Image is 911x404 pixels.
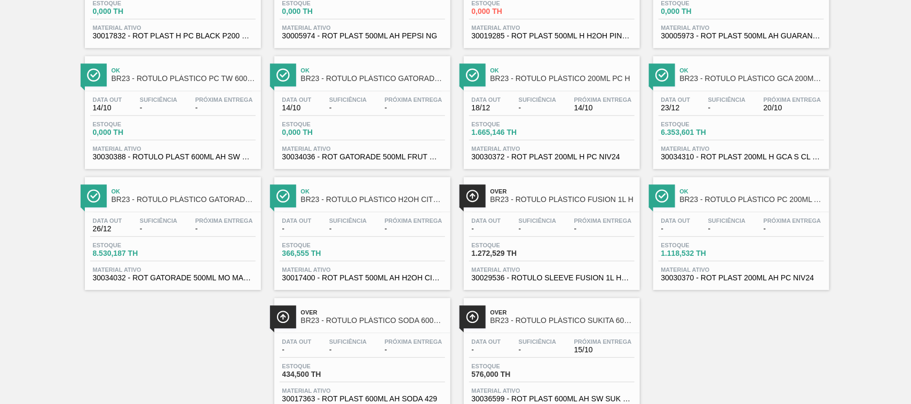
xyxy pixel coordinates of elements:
[519,225,556,233] span: -
[93,153,253,161] span: 30030388 - ROTULO PLAST 600ML AH SW PCTW NIV24
[385,338,442,345] span: Próxima Entrega
[472,121,546,127] span: Estoque
[140,96,177,103] span: Suficiência
[472,395,632,403] span: 30036599 - ROT PLAST 600ML AH SW SUK NIV25
[301,67,445,74] span: Ok
[472,274,632,282] span: 30029536 - ROTULO SLEEVE FUSION 1L HULK
[112,75,256,83] span: BR23 - RÓTULO PLÁSTICO PC TW 600ML SW AH
[472,7,546,15] span: 0,000 TH
[472,225,501,233] span: -
[680,188,824,195] span: Ok
[661,242,736,248] span: Estoque
[93,7,168,15] span: 0,000 TH
[282,128,357,136] span: 0,000 TH
[282,225,312,233] span: -
[93,128,168,136] span: 0,000 TH
[680,196,824,204] span: BR23 - RÓTULO PLÁSTICO PC 200ML AH
[708,225,746,233] span: -
[645,169,835,290] a: ÍconeOkBR23 - RÓTULO PLÁSTICO PC 200ML AHData out-Suficiência-Próxima Entrega-Estoque1.118,532 TH...
[282,249,357,257] span: 366,555 TH
[574,96,632,103] span: Próxima Entrega
[329,104,367,112] span: -
[519,104,556,112] span: -
[466,68,479,82] img: Ícone
[472,217,501,224] span: Data out
[472,266,632,273] span: Material ativo
[385,225,442,233] span: -
[282,25,442,31] span: Material ativo
[329,225,367,233] span: -
[472,153,632,161] span: 30030372 - ROT PLAST 200ML H PC NIV24
[301,317,445,325] span: BR23 - RÓTULO PLÁSTICO SODA 600ML AH
[276,310,290,324] img: Ícone
[655,68,669,82] img: Ícone
[574,346,632,354] span: 15/10
[472,370,546,378] span: 576,000 TH
[112,67,256,74] span: Ok
[195,217,253,224] span: Próxima Entrega
[490,67,635,74] span: Ok
[466,310,479,324] img: Ícone
[301,188,445,195] span: Ok
[661,217,691,224] span: Data out
[472,249,546,257] span: 1.272,529 TH
[77,169,266,290] a: ÍconeOkBR23 - RÓTULO PLÁSTICO GATORADE MORANGO 500ML HData out26/12Suficiência-Próxima Entrega-Es...
[93,96,122,103] span: Data out
[764,104,821,112] span: 20/10
[456,48,645,169] a: ÍconeOkBR23 - RÓTULO PLÁSTICO 200ML PC HData out18/12Suficiência-Próxima Entrega14/10Estoque1.665...
[661,104,691,112] span: 23/12
[472,32,632,40] span: 30019285 - ROT PLAST 500ML H H2OH PINK 429
[764,225,821,233] span: -
[93,121,168,127] span: Estoque
[329,338,367,345] span: Suficiência
[472,104,501,112] span: 18/12
[93,146,253,152] span: Material ativo
[140,104,177,112] span: -
[764,96,821,103] span: Próxima Entrega
[472,242,546,248] span: Estoque
[472,363,546,369] span: Estoque
[282,395,442,403] span: 30017363 - ROT PLAST 600ML AH SODA 429
[472,96,501,103] span: Data out
[329,217,367,224] span: Suficiência
[282,370,357,378] span: 434,500 TH
[282,146,442,152] span: Material ativo
[519,96,556,103] span: Suficiência
[708,104,746,112] span: -
[655,189,669,203] img: Ícone
[112,188,256,195] span: Ok
[661,128,736,136] span: 6.353,601 TH
[708,96,746,103] span: Suficiência
[385,346,442,354] span: -
[93,104,122,112] span: 14/10
[385,104,442,112] span: -
[661,225,691,233] span: -
[266,48,456,169] a: ÍconeOkBR23 - RÓTULO PLÁSTICO GATORADE FRUTAS CÍTRICAS 500ML AHData out14/10Suficiência-Próxima E...
[490,317,635,325] span: BR23 - RÓTULO PLÁSTICO SUKITA 600ML AH
[661,146,821,152] span: Material ativo
[93,217,122,224] span: Data out
[301,196,445,204] span: BR23 - RÓTULO PLÁSTICO H2OH CITRUS 500ML AH
[87,189,100,203] img: Ícone
[93,225,122,233] span: 26/12
[519,346,556,354] span: -
[93,249,168,257] span: 8.530,187 TH
[282,217,312,224] span: Data out
[195,225,253,233] span: -
[93,274,253,282] span: 30034032 - ROT GATORADE 500ML MO MARAC H NIV25
[282,96,312,103] span: Data out
[77,48,266,169] a: ÍconeOkBR23 - RÓTULO PLÁSTICO PC TW 600ML SW AHData out14/10Suficiência-Próxima Entrega-Estoque0,...
[282,242,357,248] span: Estoque
[282,32,442,40] span: 30005974 - ROT PLAST 500ML AH PEPSI NG
[490,75,635,83] span: BR23 - RÓTULO PLÁSTICO 200ML PC H
[456,169,645,290] a: ÍconeOverBR23 - RÓTULO PLÁSTICO FUSION 1L HData out-Suficiência-Próxima Entrega-Estoque1.272,529 ...
[519,217,556,224] span: Suficiência
[645,48,835,169] a: ÍconeOkBR23 - RÓTULO PLÁSTICO GCA 200ML HData out23/12Suficiência-Próxima Entrega20/10Estoque6.35...
[329,346,367,354] span: -
[276,189,290,203] img: Ícone
[472,25,632,31] span: Material ativo
[282,104,312,112] span: 14/10
[661,249,736,257] span: 1.118,532 TH
[466,189,479,203] img: Ícone
[708,217,746,224] span: Suficiência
